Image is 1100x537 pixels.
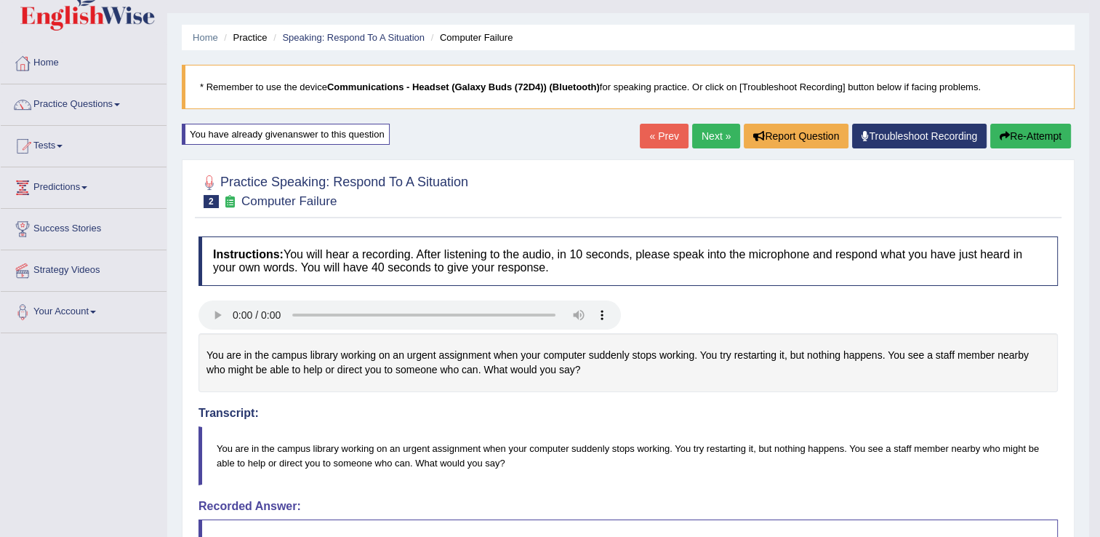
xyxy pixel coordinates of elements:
div: You have already given answer to this question [182,124,390,145]
a: Troubleshoot Recording [852,124,987,148]
a: Your Account [1,292,166,328]
a: Tests [1,126,166,162]
a: Predictions [1,167,166,204]
b: Instructions: [213,248,284,260]
a: Home [1,43,166,79]
small: Computer Failure [241,194,337,208]
a: Practice Questions [1,84,166,121]
h4: Recorded Answer: [198,500,1058,513]
li: Computer Failure [427,31,513,44]
li: Practice [220,31,267,44]
b: Communications - Headset (Galaxy Buds (72D4)) (Bluetooth) [327,81,600,92]
a: Success Stories [1,209,166,245]
span: 2 [204,195,219,208]
a: Next » [692,124,740,148]
h4: You will hear a recording. After listening to the audio, in 10 seconds, please speak into the mic... [198,236,1058,285]
a: Speaking: Respond To A Situation [282,32,425,43]
button: Re-Attempt [990,124,1071,148]
a: Home [193,32,218,43]
a: Strategy Videos [1,250,166,287]
blockquote: You are in the campus library working on an urgent assignment when your computer suddenly stops w... [198,426,1058,485]
div: You are in the campus library working on an urgent assignment when your computer suddenly stops w... [198,333,1058,392]
blockquote: * Remember to use the device for speaking practice. Or click on [Troubleshoot Recording] button b... [182,65,1075,109]
h2: Practice Speaking: Respond To A Situation [198,172,468,208]
a: « Prev [640,124,688,148]
small: Exam occurring question [222,195,238,209]
button: Report Question [744,124,848,148]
